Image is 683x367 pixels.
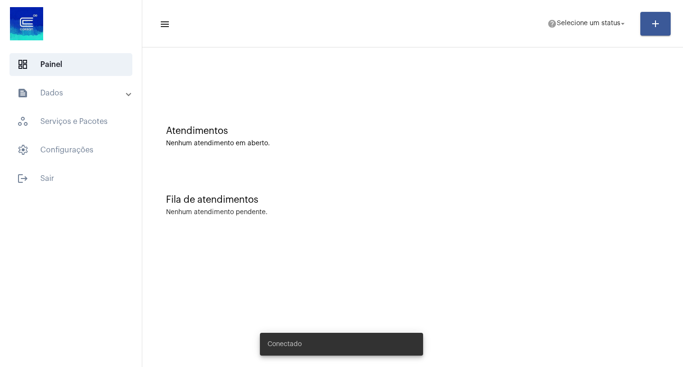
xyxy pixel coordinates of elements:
mat-icon: help [547,19,557,28]
span: sidenav icon [17,144,28,156]
span: Selecione um status [557,20,620,27]
span: sidenav icon [17,116,28,127]
span: Conectado [268,339,302,349]
mat-icon: sidenav icon [17,173,28,184]
mat-icon: sidenav icon [159,19,169,30]
span: Painel [9,53,132,76]
mat-expansion-panel-header: sidenav iconDados [6,82,142,104]
div: Atendimentos [166,126,659,136]
mat-icon: sidenav icon [17,87,28,99]
div: Nenhum atendimento pendente. [166,209,268,216]
span: sidenav icon [17,59,28,70]
button: Selecione um status [542,14,633,33]
mat-icon: arrow_drop_down [618,19,627,28]
div: Fila de atendimentos [166,195,659,205]
span: Sair [9,167,132,190]
mat-panel-title: Dados [17,87,127,99]
div: Nenhum atendimento em aberto. [166,140,659,147]
span: Serviços e Pacotes [9,110,132,133]
mat-icon: add [650,18,661,29]
img: d4669ae0-8c07-2337-4f67-34b0df7f5ae4.jpeg [8,5,46,43]
span: Configurações [9,139,132,161]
